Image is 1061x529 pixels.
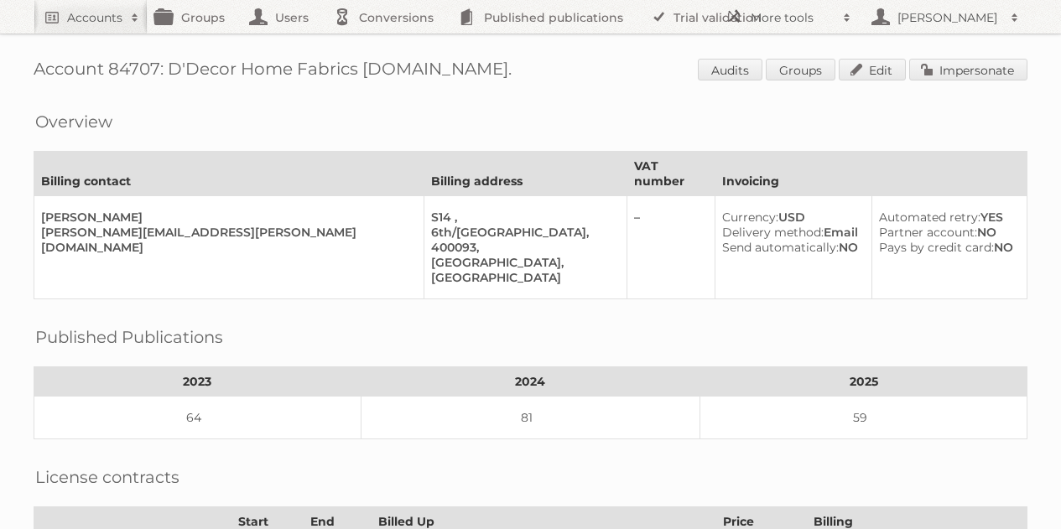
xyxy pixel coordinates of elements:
span: Send automatically: [722,240,839,255]
span: Partner account: [879,225,977,240]
td: 64 [34,397,361,439]
th: 2023 [34,367,361,397]
a: Impersonate [909,59,1027,80]
div: Email [722,225,858,240]
th: VAT number [627,152,715,196]
span: Delivery method: [722,225,824,240]
h2: License contracts [35,464,179,490]
h2: [PERSON_NAME] [893,9,1002,26]
h2: Published Publications [35,324,223,350]
div: NO [722,240,858,255]
h2: Accounts [67,9,122,26]
th: Billing contact [34,152,424,196]
h1: Account 84707: D'Decor Home Fabrics [DOMAIN_NAME]. [34,59,1027,84]
td: 81 [361,397,700,439]
span: Automated retry: [879,210,980,225]
div: NO [879,225,1013,240]
a: Groups [766,59,835,80]
div: YES [879,210,1013,225]
td: – [627,196,715,299]
h2: More tools [751,9,835,26]
th: Invoicing [715,152,1027,196]
a: Audits [698,59,762,80]
td: 59 [700,397,1027,439]
h2: Overview [35,109,112,134]
div: [GEOGRAPHIC_DATA] [431,270,613,285]
div: [PERSON_NAME][EMAIL_ADDRESS][PERSON_NAME][DOMAIN_NAME] [41,225,410,255]
div: NO [879,240,1013,255]
div: USD [722,210,858,225]
th: 2024 [361,367,700,397]
div: [GEOGRAPHIC_DATA], [431,255,613,270]
span: Currency: [722,210,778,225]
div: S14 , 6th/[GEOGRAPHIC_DATA], [431,210,613,240]
div: 400093, [431,240,613,255]
span: Pays by credit card: [879,240,994,255]
th: Billing address [424,152,627,196]
a: Edit [839,59,906,80]
th: 2025 [700,367,1027,397]
div: [PERSON_NAME] [41,210,410,225]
